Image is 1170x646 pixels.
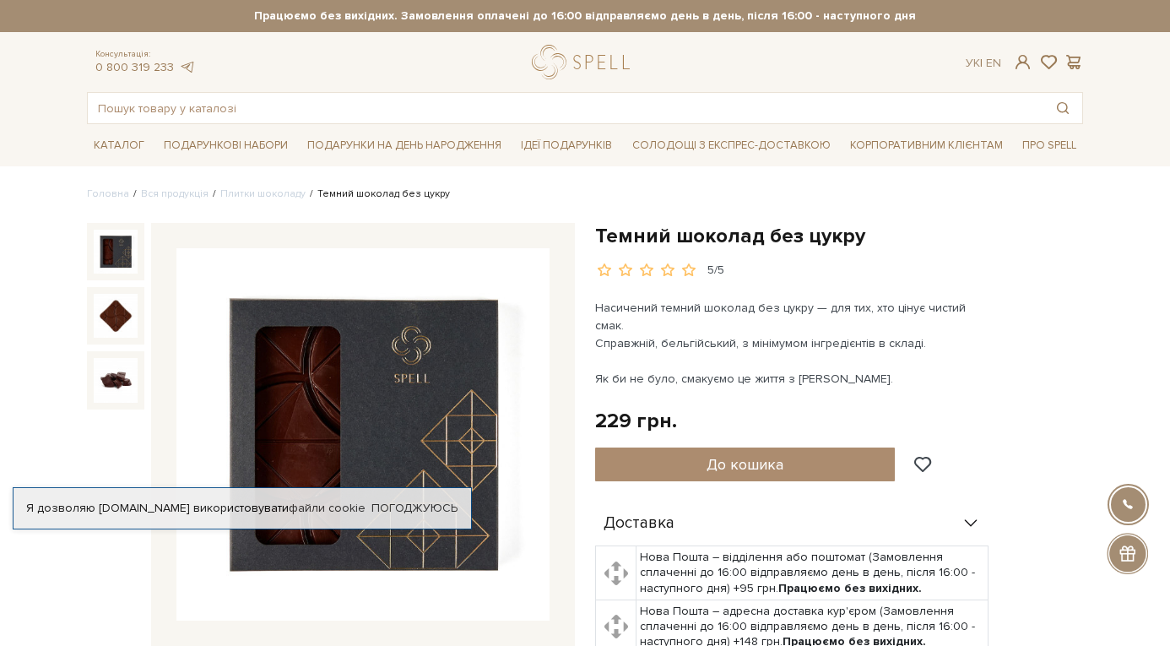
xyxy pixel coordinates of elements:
a: Головна [87,187,129,200]
a: Плитки шоколаду [220,187,306,200]
span: Справжній, бельгійський, з мінімумом інгредієнтів в складі. [595,336,926,350]
div: Ук [966,56,1001,71]
a: 0 800 319 233 [95,60,174,74]
button: До кошика [595,448,895,481]
a: Вся продукція [141,187,209,200]
img: Темний шоколад без цукру [94,230,138,274]
a: Корпоративним клієнтам [843,133,1010,159]
a: Про Spell [1016,133,1083,159]
h1: Темний шоколад без цукру [595,223,1083,249]
img: Темний шоколад без цукру [94,294,138,338]
span: Насичений темний шоколад без цукру — для тих, хто цінує чистий смак. [595,301,969,333]
strong: Працюємо без вихідних. Замовлення оплачені до 16:00 відправляємо день в день, після 16:00 - насту... [87,8,1083,24]
a: Солодощі з експрес-доставкою [626,131,837,160]
a: logo [532,45,637,79]
div: 229 грн. [595,408,677,434]
li: Темний шоколад без цукру [306,187,450,202]
a: Подарунки на День народження [301,133,508,159]
img: Темний шоколад без цукру [94,358,138,402]
span: До кошика [707,455,783,474]
span: | [980,56,983,70]
a: Подарункові набори [157,133,295,159]
button: Пошук товару у каталозі [1043,93,1082,123]
div: Я дозволяю [DOMAIN_NAME] використовувати [14,501,471,516]
a: файли cookie [289,501,366,515]
td: Нова Пошта – відділення або поштомат (Замовлення сплаченні до 16:00 відправляємо день в день, піс... [636,546,989,600]
a: Ідеї подарунків [514,133,619,159]
span: Доставка [604,516,674,531]
span: Консультація: [95,49,195,60]
span: Як би не було, смакуємо це життя з [PERSON_NAME]. [595,372,893,386]
b: Працюємо без вихідних. [778,581,922,595]
input: Пошук товару у каталозі [88,93,1043,123]
a: Каталог [87,133,151,159]
a: En [986,56,1001,70]
div: 5/5 [707,263,724,279]
a: Погоджуюсь [371,501,458,516]
a: telegram [178,60,195,74]
img: Темний шоколад без цукру [176,248,550,622]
